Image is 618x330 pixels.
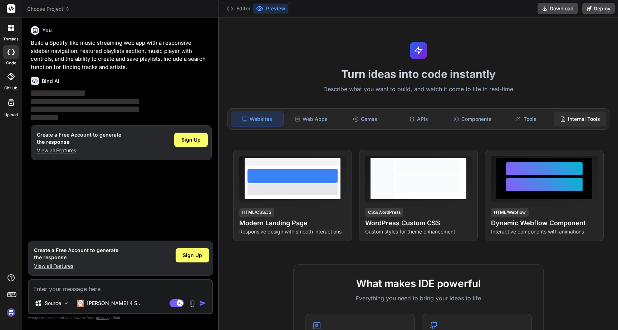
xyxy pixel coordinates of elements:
[37,131,121,146] h1: Create a Free Account to generate the response
[4,112,18,118] label: Upload
[96,315,109,320] span: privacy
[31,39,212,71] p: Build a Spotify-like music streaming web app with a responsive sidebar navigation, featured playl...
[42,27,52,34] h6: You
[239,228,346,235] p: Responsive design with smooth interactions
[365,218,472,228] h4: WordPress Custom CSS
[285,112,337,127] div: Web Apps
[6,60,16,66] label: code
[34,247,118,261] h1: Create a Free Account to generate the response
[199,300,206,307] img: icon
[491,228,598,235] p: Interactive components with animations
[28,314,213,321] p: Always double-check its answers. Your in Bind
[339,112,391,127] div: Games
[188,299,196,307] img: attachment
[365,208,403,217] div: CSS/WordPress
[365,228,472,235] p: Custom styles for theme enhancement
[239,208,274,217] div: HTML/CSS/JS
[31,107,139,112] span: ‌
[223,68,614,80] h1: Turn ideas into code instantly
[491,218,598,228] h4: Dynamic Webflow Component
[42,78,59,85] h6: Bind AI
[231,112,284,127] div: Websites
[63,300,69,306] img: Pick Models
[554,112,606,127] div: Internal Tools
[223,85,614,94] p: Describe what you want to build, and watch it come to life in real-time
[77,300,84,307] img: Claude 4 Sonnet
[305,294,532,302] p: Everything you need to bring your ideas to life
[224,4,253,14] button: Editor
[446,112,499,127] div: Components
[31,90,85,96] span: ‌
[27,5,70,13] span: Choose Project
[253,4,288,14] button: Preview
[393,112,445,127] div: APIs
[4,85,18,91] label: GitHub
[5,306,17,319] img: signin
[582,3,615,14] button: Deploy
[45,300,61,307] p: Source
[500,112,552,127] div: Tools
[31,115,58,120] span: ‌
[183,252,202,259] span: Sign Up
[37,147,121,154] p: View all Features
[305,276,532,291] h2: What makes IDE powerful
[34,262,118,270] p: View all Features
[3,36,19,42] label: threads
[239,218,346,228] h4: Modern Landing Page
[181,136,201,143] span: Sign Up
[87,300,140,307] p: [PERSON_NAME] 4 S..
[491,208,529,217] div: HTML/Webflow
[538,3,578,14] button: Download
[31,99,139,104] span: ‌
